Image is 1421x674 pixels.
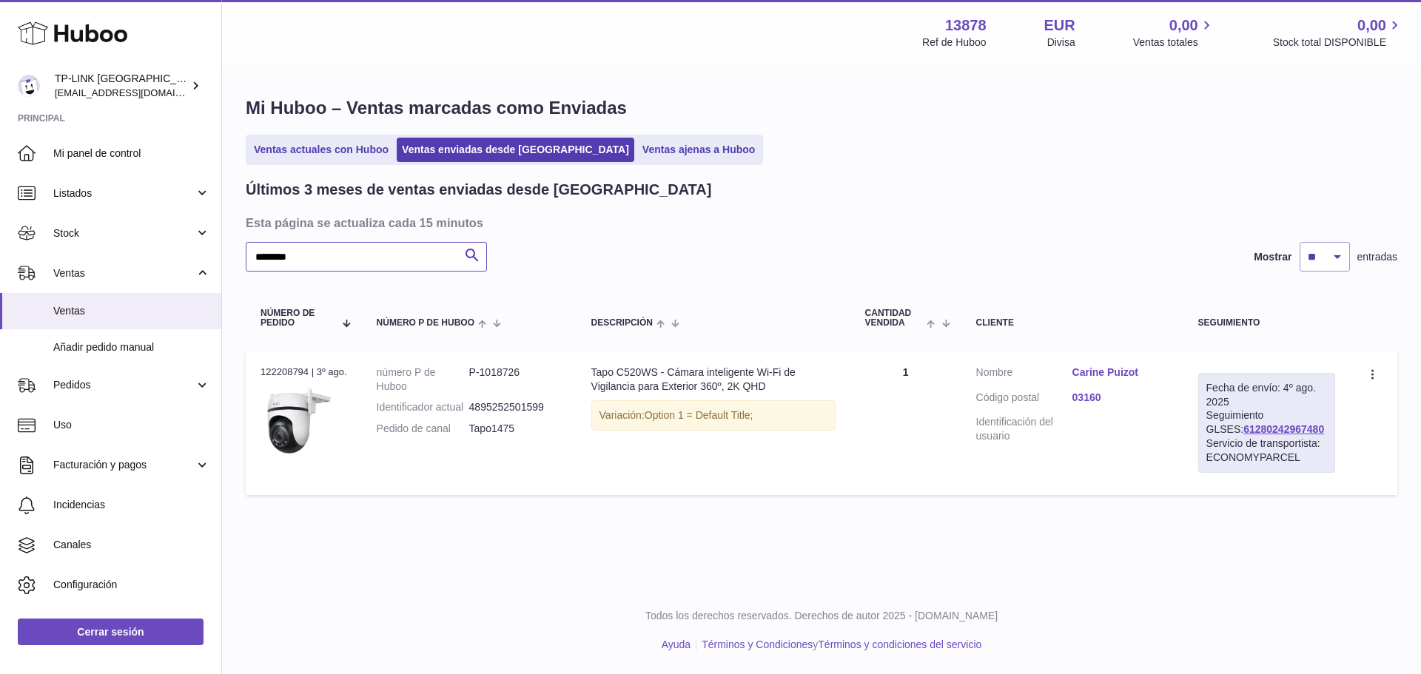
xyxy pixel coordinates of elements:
div: Divisa [1047,36,1075,50]
div: TP-LINK [GEOGRAPHIC_DATA], SOCIEDAD LIMITADA [55,72,188,100]
span: Pedidos [53,378,195,392]
span: Cantidad vendida [865,309,924,328]
strong: EUR [1044,16,1075,36]
span: Número de pedido [261,309,334,328]
a: 03160 [1072,391,1169,405]
span: Añadir pedido manual [53,340,210,354]
span: Option 1 = Default Title; [645,409,753,421]
div: Seguimiento [1198,318,1335,328]
dd: Tapo1475 [469,422,562,436]
img: internalAdmin-13878@internal.huboo.com [18,75,40,97]
dt: Pedido de canal [377,422,469,436]
span: Ventas totales [1133,36,1215,50]
strong: 13878 [945,16,987,36]
span: 0,00 [1357,16,1386,36]
span: Uso [53,418,210,432]
div: 122208794 | 3º ago. [261,365,347,379]
span: Ventas [53,266,195,280]
span: Listados [53,186,195,200]
span: Mi panel de control [53,146,210,161]
span: Incidencias [53,498,210,512]
a: Cerrar sesión [18,619,204,645]
a: Ventas actuales con Huboo [249,138,394,162]
h2: Últimos 3 meses de ventas enviadas desde [GEOGRAPHIC_DATA] [246,180,711,200]
li: y [696,638,981,652]
div: Variación: [591,400,836,431]
dt: número P de Huboo [377,365,469,394]
dd: 4895252501599 [469,400,562,414]
a: Ventas enviadas desde [GEOGRAPHIC_DATA] [397,138,634,162]
span: Canales [53,538,210,552]
span: Stock total DISPONIBLE [1273,36,1403,50]
h1: Mi Huboo – Ventas marcadas como Enviadas [246,96,1397,120]
a: 0,00 Ventas totales [1133,16,1215,50]
div: Servicio de transportista: ECONOMYPARCEL [1206,437,1327,465]
span: Ventas [53,304,210,318]
a: 61280242967480 [1243,423,1324,435]
span: Descripción [591,318,653,328]
a: Ventas ajenas a Huboo [637,138,761,162]
span: Stock [53,226,195,240]
img: B0CCW8GHT8_01.png [261,383,335,457]
div: Ref de Huboo [922,36,986,50]
dt: Nombre [976,365,1072,383]
div: Tapo C520WS - Cámara inteligente Wi-Fi de Vigilancia para Exterior 360º, 2K QHD [591,365,836,394]
span: [EMAIL_ADDRESS][DOMAIN_NAME] [55,87,218,98]
div: Fecha de envío: 4º ago. 2025 [1206,381,1327,409]
a: Carine Puizot [1072,365,1169,380]
a: Términos y condiciones del servicio [818,638,981,650]
dt: Identificador actual [377,400,469,414]
a: Ayuda [662,638,691,650]
p: Todos los derechos reservados. Derechos de autor 2025 - [DOMAIN_NAME] [234,609,1409,623]
span: Facturación y pagos [53,458,195,472]
div: Cliente [976,318,1169,328]
a: 0,00 Stock total DISPONIBLE [1273,16,1403,50]
span: entradas [1357,250,1397,264]
dt: Código postal [976,391,1072,408]
span: 0,00 [1169,16,1198,36]
div: Seguimiento GLSES: [1198,373,1335,473]
a: Términos y Condiciones [702,638,813,650]
h3: Esta página se actualiza cada 15 minutos [246,215,1394,231]
span: número P de Huboo [377,318,474,328]
label: Mostrar [1254,250,1291,264]
span: Configuración [53,578,210,592]
dt: Identificación del usuario [976,415,1072,443]
dd: P-1018726 [469,365,562,394]
td: 1 [850,351,961,495]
